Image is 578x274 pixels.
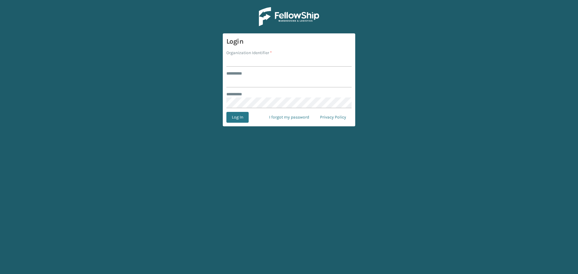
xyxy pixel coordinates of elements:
[226,37,352,46] h3: Login
[226,112,249,123] button: Log In
[259,7,319,26] img: Logo
[264,112,315,123] a: I forgot my password
[226,50,272,56] label: Organization Identifier
[315,112,352,123] a: Privacy Policy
